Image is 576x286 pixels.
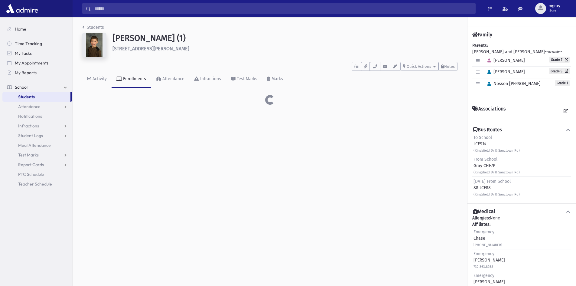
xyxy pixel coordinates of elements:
[18,113,42,119] span: Notifications
[2,58,72,68] a: My Appointments
[472,42,571,96] div: [PERSON_NAME] and [PERSON_NAME]
[473,134,520,153] div: LCES14
[2,150,72,160] a: Test Marks
[5,2,40,15] img: AdmirePro
[2,179,72,189] a: Teacher Schedule
[2,92,70,102] a: Students
[112,71,151,88] a: Enrollments
[473,127,502,133] h4: Bus Routes
[82,24,104,33] nav: breadcrumb
[189,71,226,88] a: Infractions
[18,181,52,187] span: Teacher Schedule
[473,265,493,269] small: 732.363.8938
[270,76,283,81] div: Marks
[18,123,39,129] span: Infractions
[91,3,475,14] input: Search
[472,209,571,215] button: Medical
[18,143,51,148] span: Meal Attendance
[15,60,48,66] span: My Appointments
[2,24,72,34] a: Home
[473,243,502,247] small: [PHONE_NUMBER]
[473,251,505,270] div: [PERSON_NAME]
[555,80,570,86] span: Grade 1
[18,133,43,138] span: Student Logs
[2,160,72,169] a: Report Cards
[472,43,488,48] b: Parents:
[15,41,42,46] span: Time Tracking
[2,169,72,179] a: PTC Schedule
[473,149,520,153] small: (Kingsfield Dr & Sanztown Rd)
[199,76,221,81] div: Infractions
[473,251,494,256] span: Emergency
[2,39,72,48] a: Time Tracking
[473,170,520,174] small: (Kingsfield Dr & Sanztown Rd)
[2,48,72,58] a: My Tasks
[122,76,146,81] div: Enrollments
[2,102,72,111] a: Attendance
[2,111,72,121] a: Notifications
[548,4,560,8] span: mgray
[15,70,37,75] span: My Reports
[15,51,32,56] span: My Tasks
[226,71,262,88] a: Test Marks
[91,76,107,81] div: Activity
[438,62,457,71] button: Notes
[18,172,44,177] span: PTC Schedule
[473,273,494,278] span: Emergency
[473,178,520,197] div: 88 LCF88
[485,81,541,86] span: Nosson [PERSON_NAME]
[485,58,525,63] span: [PERSON_NAME]
[473,229,494,235] span: Emergency
[548,8,560,13] span: User
[560,106,571,117] a: View all Associations
[473,179,511,184] span: [DATE] From School
[18,94,35,100] span: Students
[15,26,26,32] span: Home
[18,152,39,158] span: Test Marks
[236,76,257,81] div: Test Marks
[444,64,455,69] span: Notes
[549,57,570,63] a: Grade 7
[2,68,72,77] a: My Reports
[473,157,497,162] span: From School
[473,209,495,215] h4: Medical
[82,25,104,30] a: Students
[473,156,520,175] div: Gray CHE7P
[407,64,431,69] span: Quick Actions
[2,82,72,92] a: School
[82,71,112,88] a: Activity
[151,71,189,88] a: Attendance
[472,127,571,133] button: Bus Routes
[472,215,490,221] b: Allergies:
[485,69,525,74] span: [PERSON_NAME]
[2,140,72,150] a: Meal Attendance
[18,104,41,109] span: Attendance
[161,76,184,81] div: Attendance
[2,131,72,140] a: Student Logs
[112,46,457,51] h6: [STREET_ADDRESS][PERSON_NAME]
[2,121,72,131] a: Infractions
[262,71,288,88] a: Marks
[400,62,438,71] button: Quick Actions
[473,229,502,248] div: Chase
[549,68,570,74] a: Grade 5
[15,84,28,90] span: School
[472,32,492,38] h4: Family
[18,162,44,167] span: Report Cards
[472,222,490,227] b: Affiliates:
[112,33,457,43] h1: [PERSON_NAME] (1)
[473,192,520,196] small: (Kingsfield Dr & Sanztown Rd)
[472,106,506,117] h4: Associations
[473,135,492,140] span: To School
